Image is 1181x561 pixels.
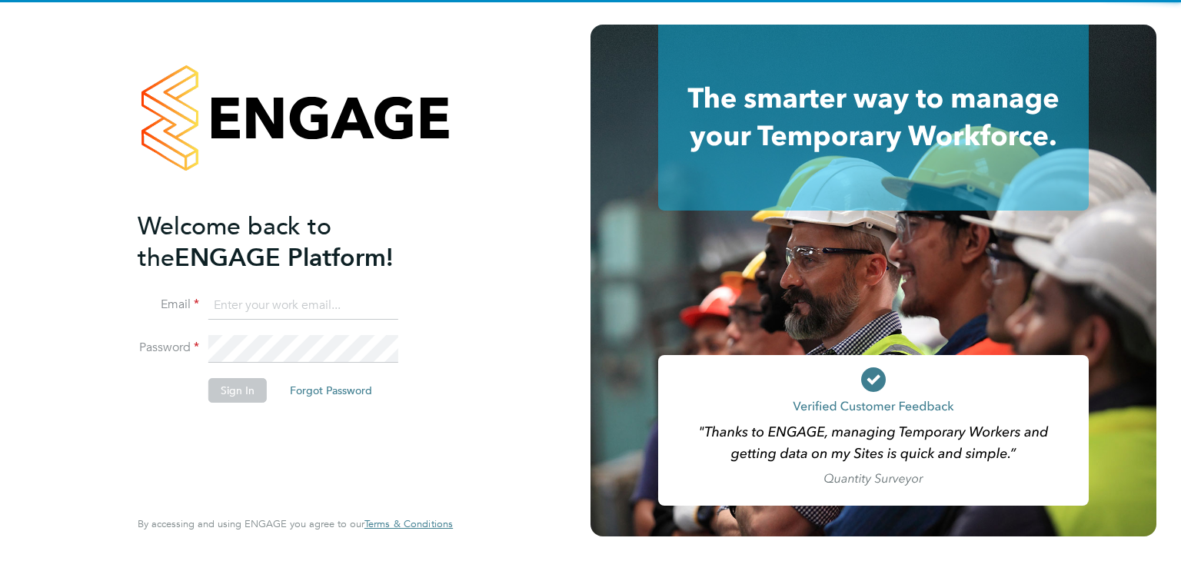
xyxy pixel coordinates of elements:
a: Terms & Conditions [364,518,453,530]
label: Password [138,340,199,356]
input: Enter your work email... [208,292,398,320]
span: Terms & Conditions [364,517,453,530]
span: By accessing and using ENGAGE you agree to our [138,517,453,530]
span: Welcome back to the [138,211,331,273]
label: Email [138,297,199,313]
h2: ENGAGE Platform! [138,211,437,274]
button: Forgot Password [278,378,384,403]
button: Sign In [208,378,267,403]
